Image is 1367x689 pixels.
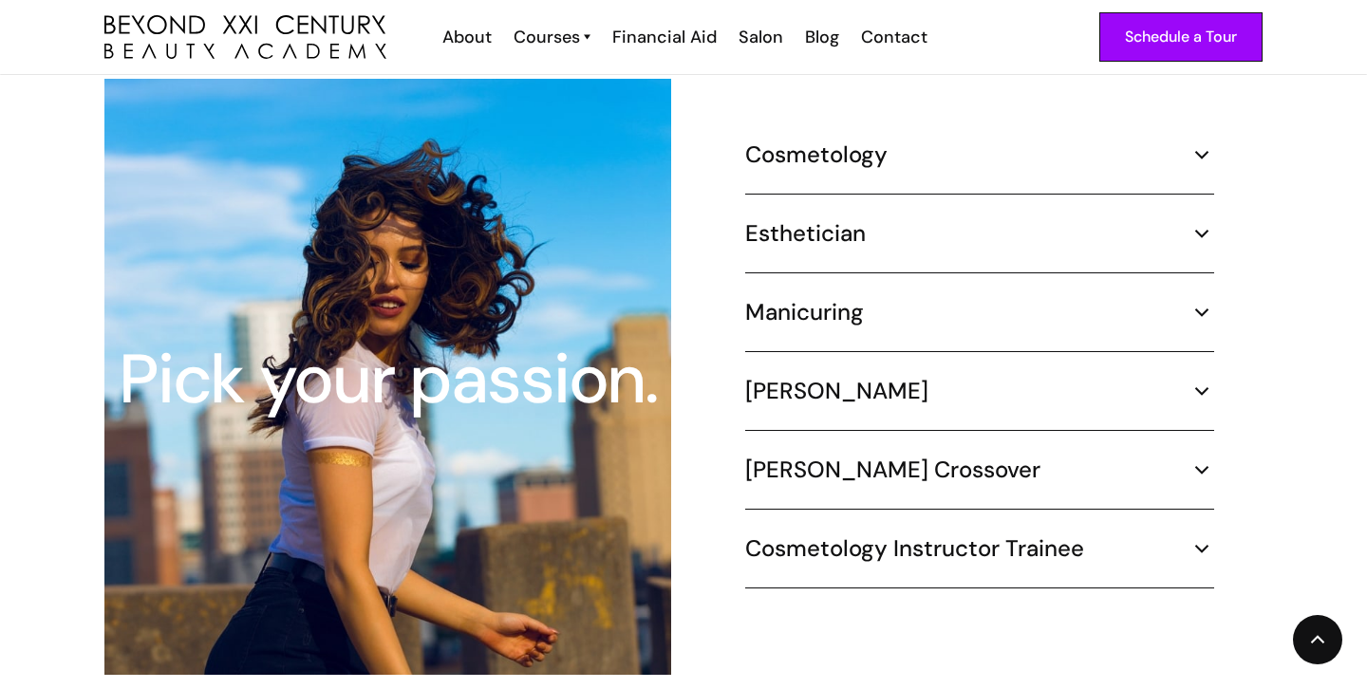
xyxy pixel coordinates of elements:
img: hair stylist student [104,79,671,675]
h5: Cosmetology [745,140,888,169]
div: Schedule a Tour [1125,25,1237,49]
h5: [PERSON_NAME] [745,377,928,405]
a: Blog [793,25,849,49]
div: Contact [861,25,927,49]
a: home [104,15,386,60]
a: Courses [514,25,590,49]
a: About [430,25,501,49]
h5: Esthetician [745,219,866,248]
h5: Cosmetology Instructor Trainee [745,534,1084,563]
img: beyond 21st century beauty academy logo [104,15,386,60]
h5: Manicuring [745,298,864,326]
a: Schedule a Tour [1099,12,1263,62]
div: Blog [805,25,839,49]
div: Pick your passion. [106,345,669,414]
a: Contact [849,25,937,49]
div: Courses [514,25,580,49]
div: Salon [739,25,783,49]
a: Financial Aid [600,25,726,49]
div: About [442,25,492,49]
a: Salon [726,25,793,49]
div: Financial Aid [612,25,717,49]
h5: [PERSON_NAME] Crossover [745,456,1040,484]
